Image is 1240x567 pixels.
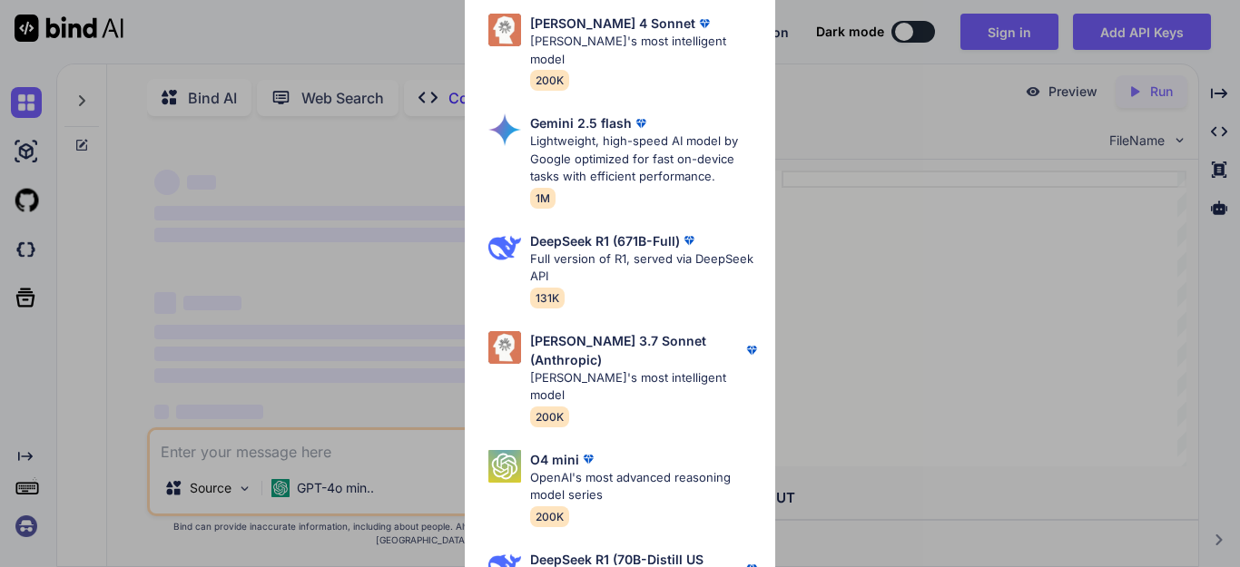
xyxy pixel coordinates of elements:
span: 131K [530,288,565,308]
img: premium [743,341,761,359]
p: DeepSeek R1 (671B-Full) [530,231,680,250]
img: Pick Models [488,231,521,264]
span: 1M [530,188,556,209]
img: Pick Models [488,331,521,364]
img: premium [579,450,597,468]
p: Lightweight, high-speed AI model by Google optimized for fast on-device tasks with efficient perf... [530,132,761,186]
p: [PERSON_NAME] 3.7 Sonnet (Anthropic) [530,331,743,369]
img: premium [680,231,698,249]
p: Full version of R1, served via DeepSeek API [530,250,761,286]
img: premium [695,15,713,33]
p: [PERSON_NAME] 4 Sonnet [530,14,695,33]
img: premium [632,114,650,132]
img: Pick Models [488,450,521,483]
img: Pick Models [488,113,521,146]
p: [PERSON_NAME]'s most intelligent model [530,33,761,68]
p: OpenAI's most advanced reasoning model series [530,469,761,504]
img: Pick Models [488,14,521,46]
p: [PERSON_NAME]'s most intelligent model [530,369,761,405]
p: Gemini 2.5 flash [530,113,632,132]
span: 200K [530,406,569,427]
p: O4 mini [530,450,579,469]
span: 200K [530,70,569,91]
span: 200K [530,506,569,527]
